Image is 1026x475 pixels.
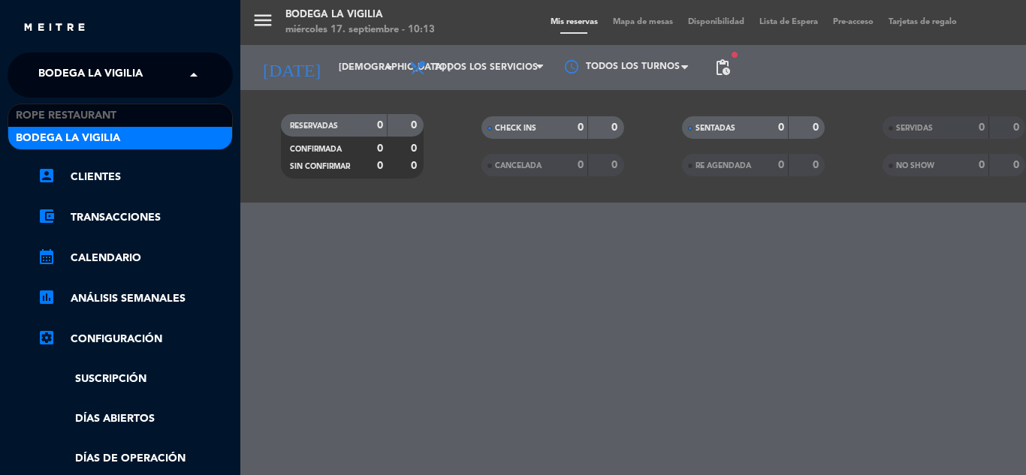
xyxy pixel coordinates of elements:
i: account_balance_wallet [38,207,56,225]
span: Bodega La Vigilia [16,130,120,147]
i: calendar_month [38,248,56,266]
span: Rope restaurant [16,107,116,125]
a: account_balance_walletTransacciones [38,209,233,227]
img: MEITRE [23,23,86,34]
a: assessmentANÁLISIS SEMANALES [38,290,233,308]
i: account_box [38,167,56,185]
a: Suscripción [38,371,233,388]
i: assessment [38,288,56,306]
a: Días abiertos [38,410,233,428]
i: settings_applications [38,329,56,347]
a: calendar_monthCalendario [38,249,233,267]
a: account_boxClientes [38,168,233,186]
span: Bodega La Vigilia [38,59,143,91]
a: Configuración [38,330,233,348]
a: Días de Operación [38,450,233,467]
